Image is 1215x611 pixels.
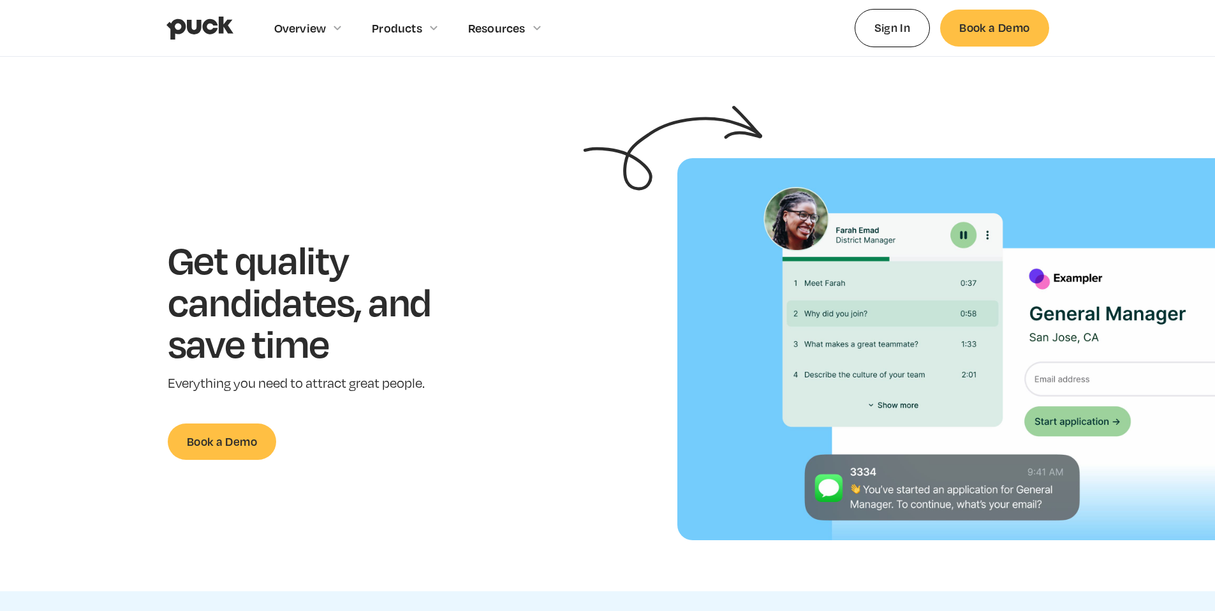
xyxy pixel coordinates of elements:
a: Book a Demo [168,423,276,460]
div: Overview [274,21,327,35]
a: Book a Demo [940,10,1049,46]
p: Everything you need to attract great people. [168,374,471,393]
div: Resources [468,21,526,35]
div: Products [372,21,422,35]
h1: Get quality candidates, and save time [168,239,471,364]
a: Sign In [855,9,931,47]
